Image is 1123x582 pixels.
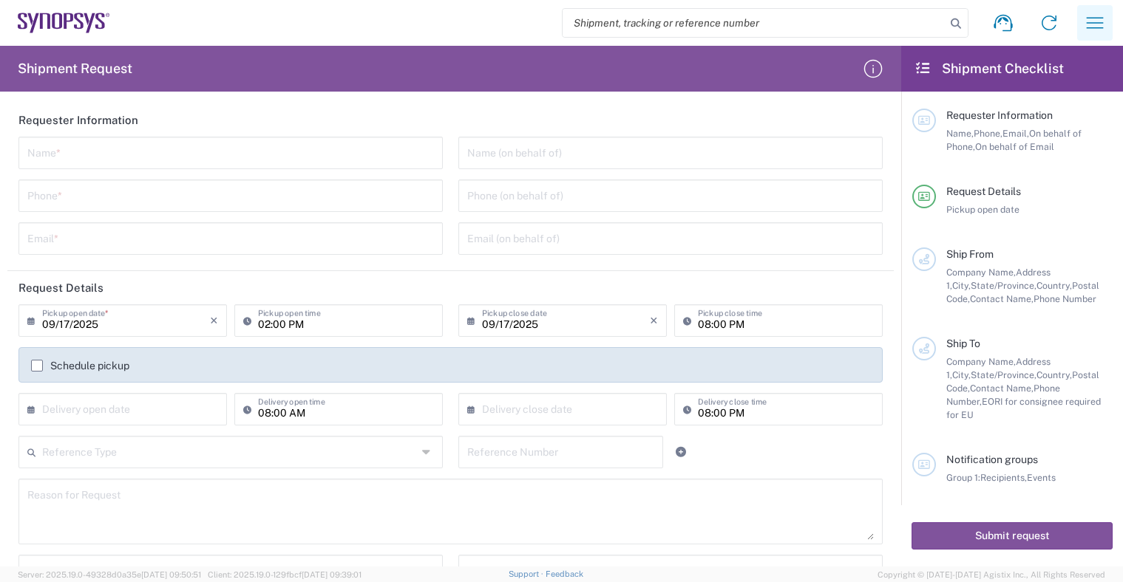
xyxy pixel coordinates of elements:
[952,369,971,380] span: City,
[946,204,1019,215] span: Pickup open date
[509,569,546,578] a: Support
[1037,369,1072,380] span: Country,
[946,109,1053,121] span: Requester Information
[1034,293,1096,304] span: Phone Number
[650,309,658,332] i: ×
[546,569,583,578] a: Feedback
[18,60,132,78] h2: Shipment Request
[18,281,104,295] h2: Request Details
[946,248,994,260] span: Ship From
[210,309,218,332] i: ×
[970,293,1034,304] span: Contact Name,
[952,280,971,291] span: City,
[1037,280,1072,291] span: Country,
[946,338,980,349] span: Ship To
[878,568,1105,581] span: Copyright © [DATE]-[DATE] Agistix Inc., All Rights Reserved
[946,356,1016,367] span: Company Name,
[141,570,201,579] span: [DATE] 09:50:51
[18,113,138,128] h2: Requester Information
[971,369,1037,380] span: State/Province,
[946,472,980,483] span: Group 1:
[946,396,1101,420] span: EORI for consignee required for EU
[31,360,129,372] label: Schedule pickup
[946,267,1016,278] span: Company Name,
[971,280,1037,291] span: State/Province,
[563,9,946,37] input: Shipment, tracking or reference number
[974,128,1002,139] span: Phone,
[671,442,691,462] a: Add Reference
[1027,472,1056,483] span: Events
[18,570,201,579] span: Server: 2025.19.0-49328d0a35e
[970,383,1034,394] span: Contact Name,
[946,185,1021,197] span: Request Details
[980,472,1027,483] span: Recipients,
[946,453,1038,465] span: Notification groups
[912,522,1113,550] button: Submit request
[208,570,362,579] span: Client: 2025.19.0-129fbcf
[915,60,1064,78] h2: Shipment Checklist
[975,141,1054,152] span: On behalf of Email
[1002,128,1029,139] span: Email,
[302,570,362,579] span: [DATE] 09:39:01
[946,128,974,139] span: Name,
